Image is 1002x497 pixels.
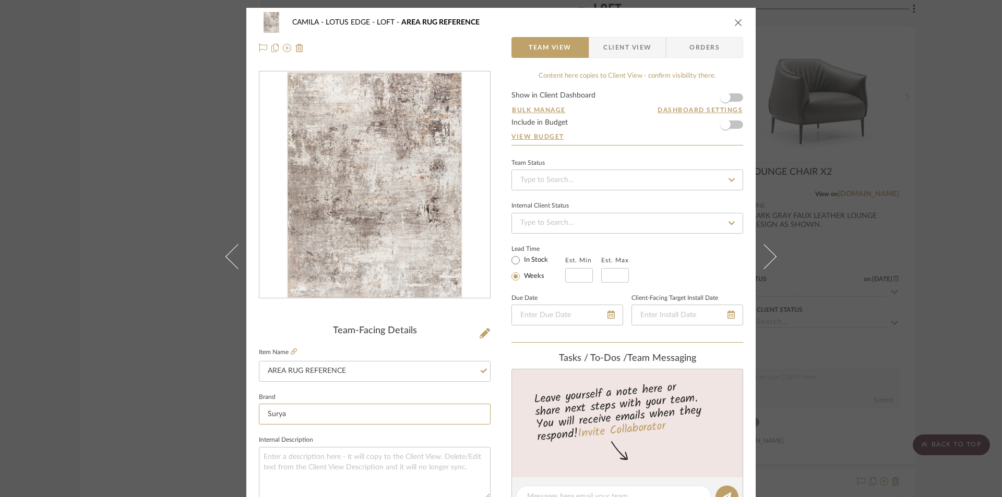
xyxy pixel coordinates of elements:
[511,244,565,253] label: Lead Time
[259,348,297,357] label: Item Name
[511,213,743,234] input: Type to Search…
[510,376,745,446] div: Leave yourself a note here or share next steps with your team. You will receive emails when they ...
[511,296,538,301] label: Due Date
[287,72,462,298] img: 70a6b0ca-5d97-4d0a-9706-7e51d6dea73c_436x436.jpg
[565,257,592,264] label: Est. Min
[511,161,545,166] div: Team Status
[657,105,743,115] button: Dashboard Settings
[377,19,401,26] span: LOFT
[522,272,544,281] label: Weeks
[511,132,743,141] a: View Budget
[259,438,313,443] label: Internal Description
[259,72,490,298] div: 0
[259,325,491,337] div: Team-Facing Details
[631,296,718,301] label: Client-Facing Target Install Date
[511,253,565,283] mat-radio-group: Select item type
[295,44,304,52] img: Remove from project
[511,305,623,325] input: Enter Due Date
[603,37,651,58] span: Client View
[259,12,284,33] img: 70a6b0ca-5d97-4d0a-9706-7e51d6dea73c_48x40.jpg
[678,37,731,58] span: Orders
[259,361,491,382] input: Enter Item Name
[511,169,743,190] input: Type to Search…
[511,203,569,209] div: Internal Client Status
[529,37,571,58] span: Team View
[259,404,491,425] input: Enter Brand
[259,395,276,400] label: Brand
[577,417,666,443] a: Invite Collaborator
[511,71,743,81] div: Content here copies to Client View - confirm visibility there.
[401,19,480,26] span: AREA RUG REFERENCE
[559,354,627,363] span: Tasks / To-Dos /
[511,105,566,115] button: Bulk Manage
[734,18,743,27] button: close
[511,353,743,365] div: team Messaging
[522,256,548,265] label: In Stock
[601,257,629,264] label: Est. Max
[631,305,743,325] input: Enter Install Date
[292,19,377,26] span: CAMILA - LOTUS EDGE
